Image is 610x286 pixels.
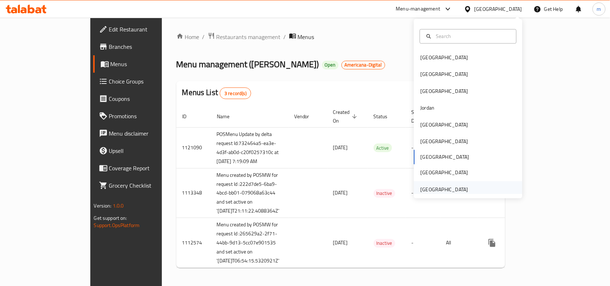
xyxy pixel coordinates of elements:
[421,121,468,129] div: [GEOGRAPHIC_DATA]
[109,94,186,103] span: Coupons
[109,129,186,138] span: Menu disclaimer
[176,56,319,72] span: Menu management ( [PERSON_NAME] )
[109,112,186,120] span: Promotions
[597,5,601,13] span: m
[93,125,192,142] a: Menu disclaimer
[406,127,441,168] td: -
[208,32,281,42] a: Restaurants management
[421,71,468,78] div: [GEOGRAPHIC_DATA]
[474,5,522,13] div: [GEOGRAPHIC_DATA]
[374,239,395,247] span: Inactive
[294,112,319,121] span: Vendor
[176,168,211,218] td: 1113348
[93,177,192,194] a: Grocery Checklist
[433,32,512,40] input: Search
[217,112,239,121] span: Name
[176,218,211,268] td: 1112574
[109,164,186,172] span: Coverage Report
[93,107,192,125] a: Promotions
[182,87,251,99] h2: Menus List
[421,87,468,95] div: [GEOGRAPHIC_DATA]
[374,189,395,198] div: Inactive
[342,62,385,68] span: Americana-Digital
[93,142,192,159] a: Upsell
[93,90,192,107] a: Coupons
[333,143,348,152] span: [DATE]
[374,112,397,121] span: Status
[374,239,395,248] div: Inactive
[113,201,124,210] span: 1.0.0
[211,168,288,218] td: Menu created by POSMW for request Id :222d7de5-6ba9-4bcd-bb01-079068a63c44 and set active on '[DA...
[484,234,501,252] button: more
[322,61,339,69] div: Open
[374,144,392,152] span: Active
[182,112,196,121] span: ID
[220,90,251,97] span: 3 record(s)
[109,25,186,34] span: Edit Restaurant
[94,221,140,230] a: Support.OpsPlatform
[421,138,468,146] div: [GEOGRAPHIC_DATA]
[220,87,251,99] div: Total records count
[412,108,432,125] span: Start Date
[176,106,559,268] table: enhanced table
[333,238,348,247] span: [DATE]
[333,108,359,125] span: Created On
[211,218,288,268] td: Menu created by POSMW for request Id :265629a2-2f71-44bb-9d13-5cc07e901535 and set active on '[DA...
[93,73,192,90] a: Choice Groups
[202,33,205,41] li: /
[109,42,186,51] span: Branches
[93,38,192,55] a: Branches
[94,201,112,210] span: Version:
[441,218,478,268] td: All
[211,127,288,168] td: POSMenu Update by delta request Id:732464a5-ea3e-4d3f-ab0d-c20f0257310c at [DATE] 7:19:09 AM
[93,55,192,73] a: Menus
[406,218,441,268] td: -
[109,77,186,86] span: Choice Groups
[421,104,435,112] div: Jordan
[94,213,127,223] span: Get support on:
[421,169,468,177] div: [GEOGRAPHIC_DATA]
[216,33,281,41] span: Restaurants management
[109,146,186,155] span: Upsell
[322,62,339,68] span: Open
[111,60,186,68] span: Menus
[284,33,286,41] li: /
[501,234,518,252] button: Change Status
[93,21,192,38] a: Edit Restaurant
[396,5,441,13] div: Menu-management
[109,181,186,190] span: Grocery Checklist
[421,185,468,193] div: [GEOGRAPHIC_DATA]
[176,127,211,168] td: 1121090
[298,33,314,41] span: Menus
[406,168,441,218] td: -
[421,54,468,62] div: [GEOGRAPHIC_DATA]
[93,159,192,177] a: Coverage Report
[333,188,348,197] span: [DATE]
[176,32,506,42] nav: breadcrumb
[374,189,395,197] span: Inactive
